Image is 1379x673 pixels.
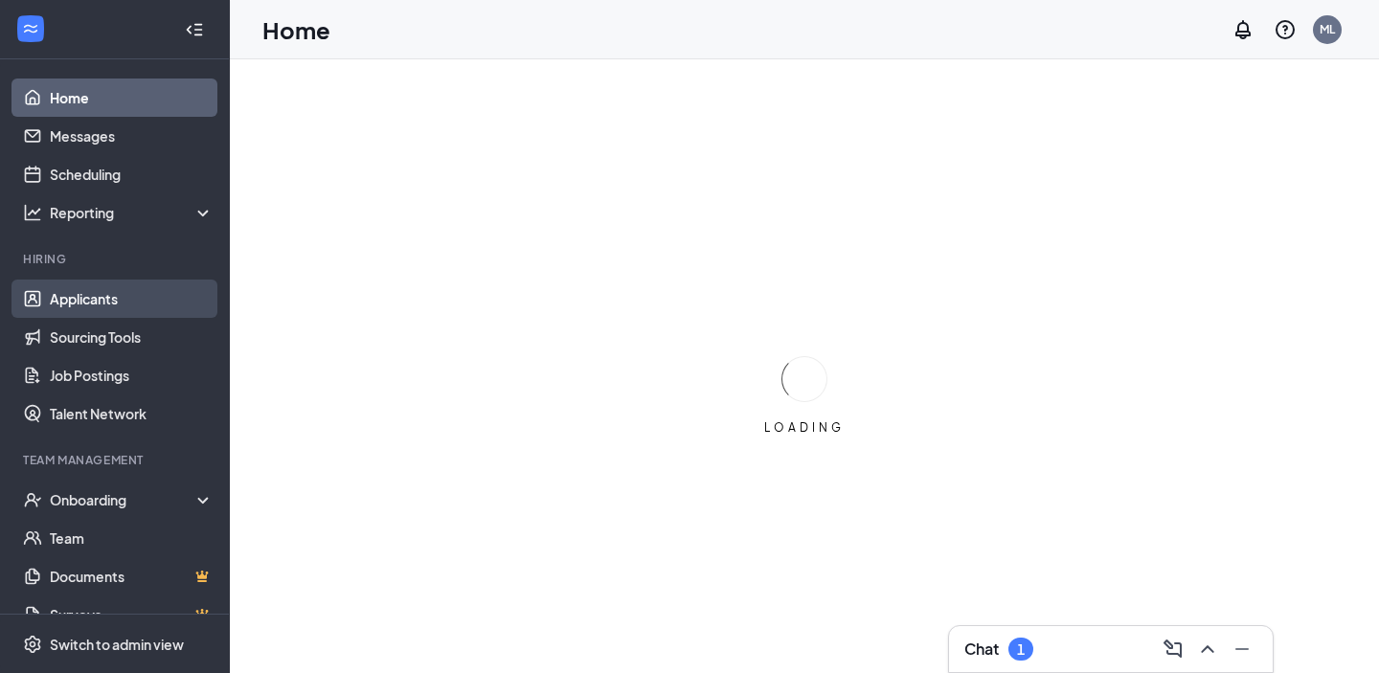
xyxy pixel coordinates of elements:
div: Onboarding [50,490,197,509]
svg: QuestionInfo [1274,18,1297,41]
div: Switch to admin view [50,635,184,654]
div: 1 [1017,641,1025,658]
button: Minimize [1227,634,1257,664]
a: Sourcing Tools [50,318,214,356]
svg: Notifications [1232,18,1255,41]
button: ComposeMessage [1158,634,1188,664]
a: Team [50,519,214,557]
div: Reporting [50,203,215,222]
div: LOADING [757,419,852,436]
a: Home [50,79,214,117]
button: ChevronUp [1192,634,1223,664]
svg: ComposeMessage [1162,638,1185,661]
div: Team Management [23,452,210,468]
div: ML [1320,21,1335,37]
svg: Settings [23,635,42,654]
a: Messages [50,117,214,155]
svg: Minimize [1231,638,1254,661]
a: SurveysCrown [50,595,214,634]
svg: WorkstreamLogo [21,19,40,38]
svg: Collapse [185,20,204,39]
svg: UserCheck [23,490,42,509]
svg: Analysis [23,203,42,222]
div: Hiring [23,251,210,267]
a: Scheduling [50,155,214,193]
a: Job Postings [50,356,214,394]
a: Talent Network [50,394,214,433]
a: Applicants [50,280,214,318]
svg: ChevronUp [1196,638,1219,661]
h1: Home [262,13,330,46]
a: DocumentsCrown [50,557,214,595]
h3: Chat [964,639,999,660]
